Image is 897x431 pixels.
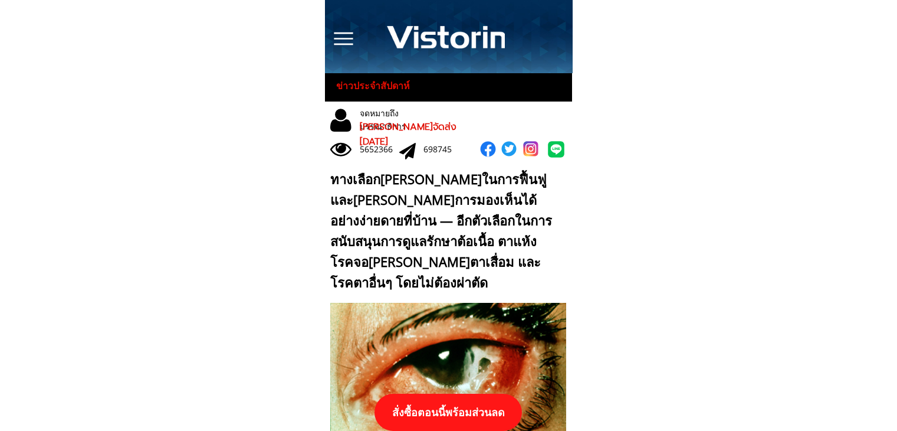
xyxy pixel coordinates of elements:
span: [PERSON_NAME]จัดส่ง [DATE] [360,120,456,149]
p: สั่งซื้อตอนนี้พร้อมส่วนลด [374,394,522,431]
div: 698745 [423,143,463,156]
h3: ข่าวประจำสัปดาห์ [336,79,420,94]
div: 5652366 [360,143,399,156]
div: ทางเลือก[PERSON_NAME]ในการฟื้นฟูและ[PERSON_NAME]การมองเห็นได้อย่างง่ายดายที่บ้าน — อีกตัวเลือกในก... [330,169,561,293]
div: จดหมายถึงบรรณาธิการ [360,107,445,133]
